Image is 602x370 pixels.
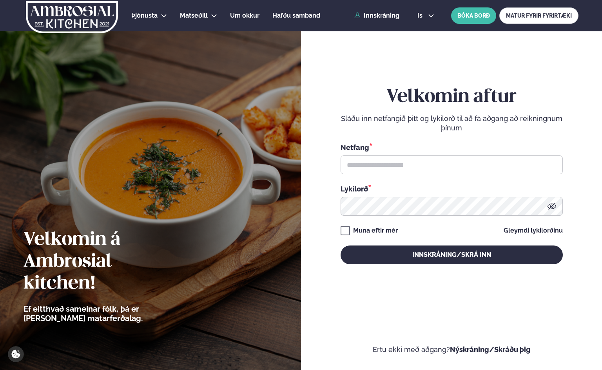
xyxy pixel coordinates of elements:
h2: Velkomin aftur [341,86,563,108]
a: Gleymdi lykilorðinu [504,227,563,234]
a: Innskráning [354,12,399,19]
span: Hafðu samband [272,12,320,19]
button: Innskráning/Skrá inn [341,245,563,264]
a: Nýskráning/Skráðu þig [450,345,531,354]
span: Um okkur [230,12,259,19]
h2: Velkomin á Ambrosial kitchen! [24,229,186,295]
div: Netfang [341,142,563,152]
span: Þjónusta [131,12,158,19]
p: Ef eitthvað sameinar fólk, þá er [PERSON_NAME] matarferðalag. [24,304,186,323]
p: Ertu ekki með aðgang? [325,345,578,354]
a: Matseðill [180,11,208,20]
a: MATUR FYRIR FYRIRTÆKI [499,7,578,24]
span: is [417,13,425,19]
span: Matseðill [180,12,208,19]
div: Lykilorð [341,184,563,194]
p: Sláðu inn netfangið þitt og lykilorð til að fá aðgang að reikningnum þínum [341,114,563,133]
button: is [411,13,441,19]
a: Cookie settings [8,346,24,362]
a: Um okkur [230,11,259,20]
button: BÓKA BORÐ [451,7,496,24]
a: Þjónusta [131,11,158,20]
a: Hafðu samband [272,11,320,20]
img: logo [25,1,119,33]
